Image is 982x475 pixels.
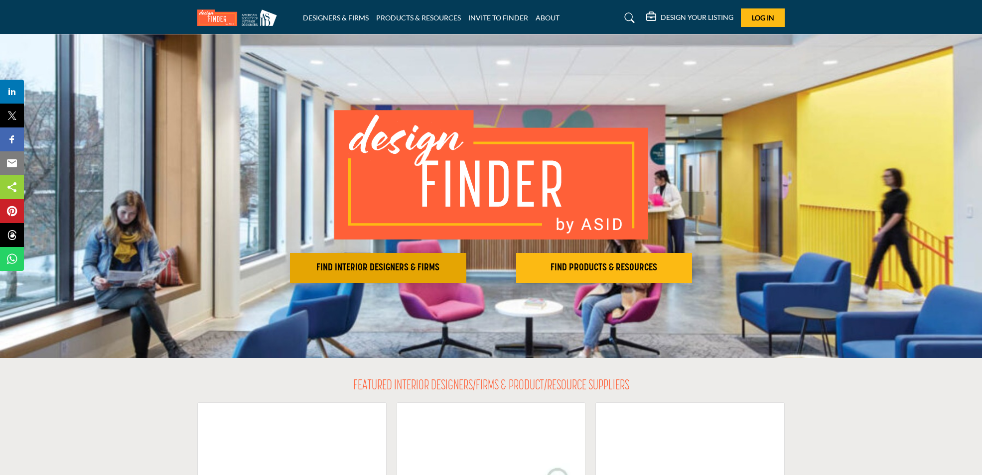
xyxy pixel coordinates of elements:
img: image [334,110,648,239]
h2: FEATURED INTERIOR DESIGNERS/FIRMS & PRODUCT/RESOURCE SUPPLIERS [353,378,629,395]
a: INVITE TO FINDER [468,13,528,22]
a: Search [615,10,641,26]
a: ABOUT [536,13,560,22]
h2: FIND INTERIOR DESIGNERS & FIRMS [293,262,463,274]
div: DESIGN YOUR LISTING [646,12,733,24]
button: FIND INTERIOR DESIGNERS & FIRMS [290,253,466,283]
img: Site Logo [197,9,282,26]
button: Log In [741,8,785,27]
h2: FIND PRODUCTS & RESOURCES [519,262,690,274]
a: DESIGNERS & FIRMS [303,13,369,22]
h5: DESIGN YOUR LISTING [661,13,733,22]
button: FIND PRODUCTS & RESOURCES [516,253,693,283]
a: PRODUCTS & RESOURCES [376,13,461,22]
span: Log In [752,13,774,22]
